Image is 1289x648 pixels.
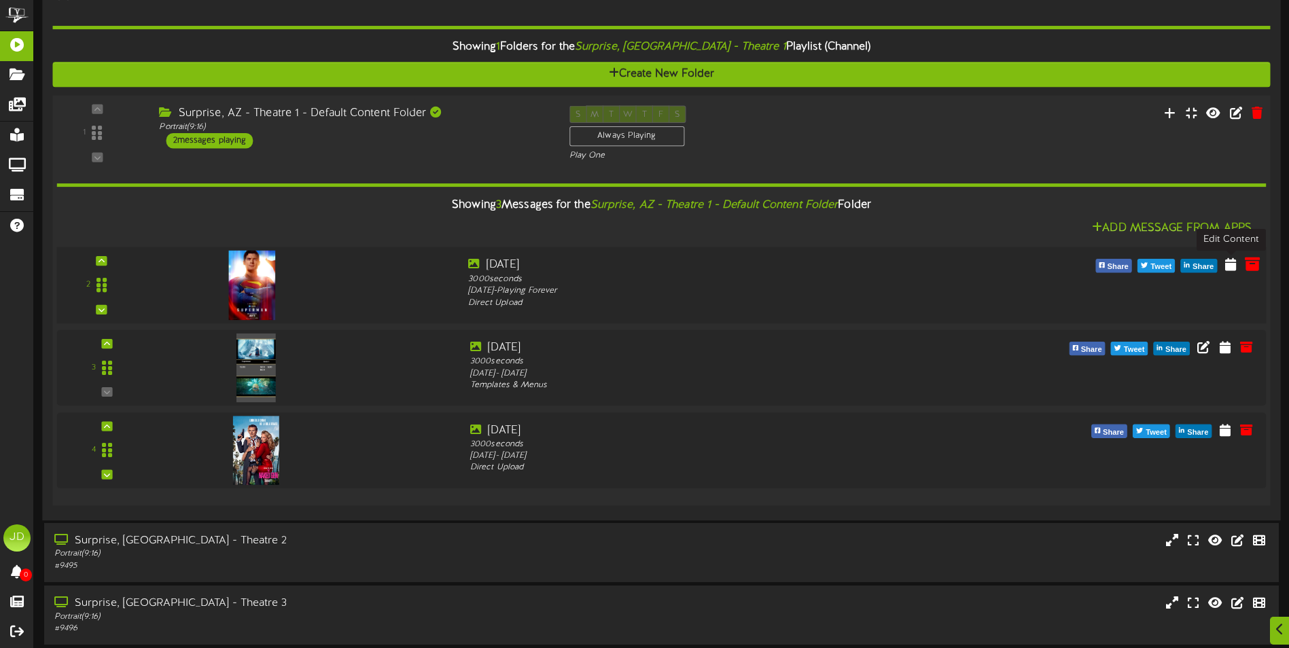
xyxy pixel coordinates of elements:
div: 2 messages playing [166,133,253,148]
span: Share [1163,342,1189,357]
button: Tweet [1137,259,1175,272]
div: Showing Folders for the Playlist (Channel) [42,33,1280,62]
div: 3000 seconds [468,273,956,285]
button: Share [1095,259,1132,272]
button: Share [1069,342,1105,355]
div: # 9495 [54,560,548,572]
i: Surprise, AZ - Theatre 1 - Default Content Folder [590,198,838,211]
div: Portrait ( 9:16 ) [54,548,548,560]
div: Portrait ( 9:16 ) [54,611,548,623]
button: Tweet [1111,342,1148,355]
div: Always Playing [569,126,684,147]
div: [DATE] [470,422,953,438]
img: b250bf30-81af-4438-9a8f-60f21e1f01b9.jpg [233,416,279,484]
div: Surprise, [GEOGRAPHIC_DATA] - Theatre 2 [54,533,548,549]
button: Share [1154,342,1190,355]
div: Templates & Menus [470,379,953,391]
button: Share [1176,424,1212,437]
button: Add Message From Apps [1088,219,1256,236]
div: [DATE] [470,340,953,356]
span: Tweet [1143,425,1169,439]
span: Share [1190,259,1216,274]
div: Play One [569,149,856,161]
div: # 9496 [54,623,548,634]
i: Surprise, [GEOGRAPHIC_DATA] - Theatre 1 [575,41,786,53]
span: 1 [496,41,500,53]
div: JD [3,524,31,552]
div: Surprise, [GEOGRAPHIC_DATA] - Theatre 3 [54,596,548,611]
div: [DATE] - [DATE] [470,450,953,462]
div: [DATE] - [DATE] [470,367,953,379]
button: Create New Folder [52,62,1270,87]
button: Share [1091,424,1127,437]
span: Tweet [1121,342,1148,357]
div: 3000 seconds [470,356,953,367]
div: Portrait ( 9:16 ) [159,121,548,132]
div: Surprise, AZ - Theatre 1 - Default Content Folder [159,105,548,121]
span: Share [1100,425,1127,439]
div: Direct Upload [470,462,953,473]
button: Share [1181,259,1218,272]
img: 9cb01bca-6e44-417e-88d7-78c803a7ca09.jpg [228,250,275,319]
span: Tweet [1148,259,1174,274]
div: Direct Upload [468,297,956,309]
span: Share [1184,425,1211,439]
span: Share [1078,342,1105,357]
div: [DATE] - Playing Forever [468,285,956,298]
span: 3 [496,198,501,211]
div: Showing Messages for the Folder [46,190,1276,219]
img: f83f18c2-f778-4f9f-8f0d-3f6341a38c0d.png [236,333,275,401]
span: 0 [20,569,32,581]
span: Share [1104,259,1131,274]
button: Tweet [1133,424,1170,437]
div: [DATE] [468,257,956,273]
div: 3000 seconds [470,438,953,450]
